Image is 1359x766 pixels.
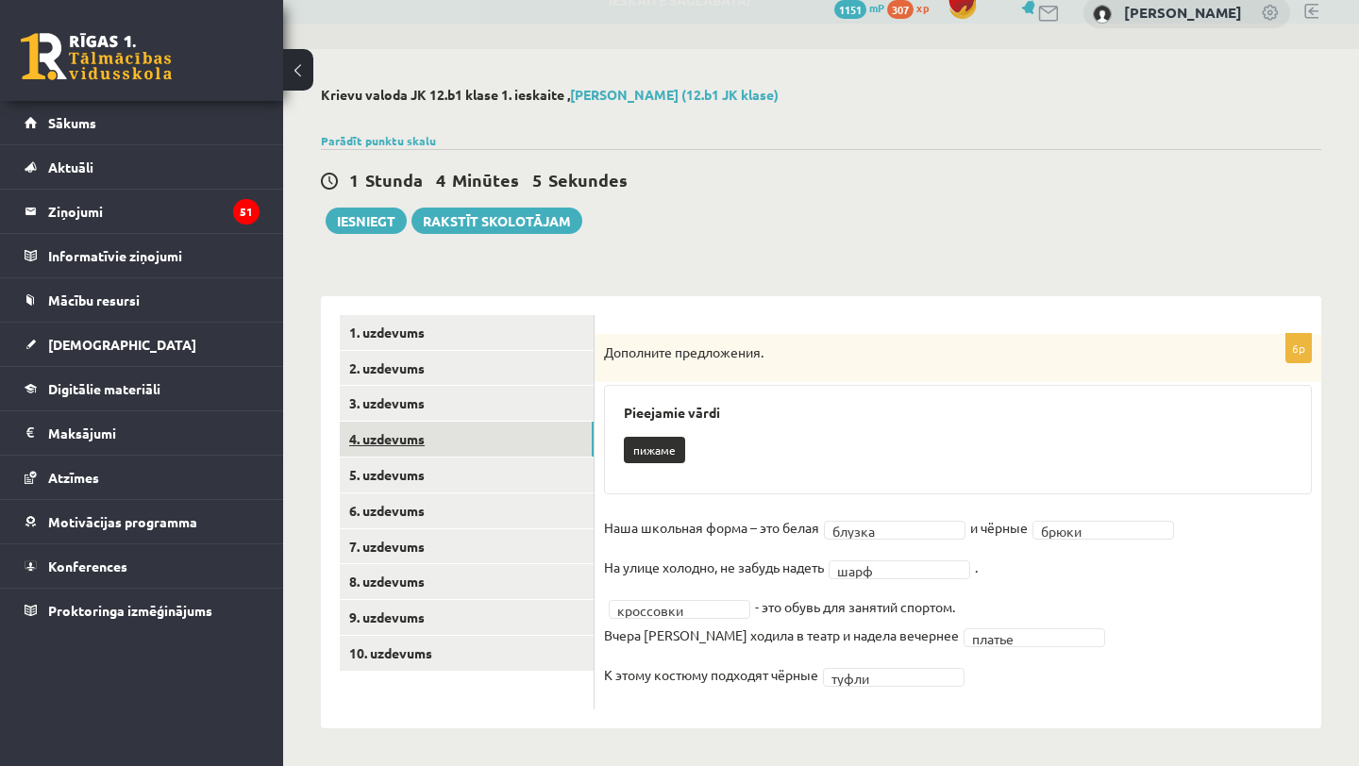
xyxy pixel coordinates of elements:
a: Mācību resursi [25,278,260,322]
a: Rakstīt skolotājam [411,208,582,234]
a: 7. uzdevums [340,529,594,564]
legend: Ziņojumi [48,190,260,233]
span: Atzīmes [48,469,99,486]
span: блузка [832,522,940,541]
span: Stunda [365,169,423,191]
p: Наша школьная форма – это белая [604,513,819,541]
a: 4. uzdevums [340,422,594,457]
a: Atzīmes [25,456,260,499]
span: брюки [1041,522,1149,541]
a: Rīgas 1. Tālmācības vidusskola [21,33,172,80]
a: шарф [829,560,970,579]
span: Proktoringa izmēģinājums [48,602,212,619]
a: 3. uzdevums [340,386,594,421]
span: Sekundes [548,169,628,191]
span: 1 [349,169,359,191]
span: Mācību resursi [48,291,140,308]
a: Maksājumi [25,411,260,455]
a: 2. uzdevums [340,351,594,386]
a: 9. uzdevums [340,600,594,635]
span: Aktuāli [48,158,93,175]
p: На улице холодно, не забудь надеть [604,553,824,581]
a: брюки [1032,521,1174,540]
span: кроссовки [617,601,725,620]
a: 5. uzdevums [340,458,594,492]
legend: Maksājumi [48,411,260,455]
a: блузка [824,521,965,540]
a: [DEMOGRAPHIC_DATA] [25,323,260,366]
a: Digitālie materiāli [25,367,260,410]
span: шарф [837,561,945,580]
a: [PERSON_NAME] (12.b1 JK klase) [570,86,779,103]
a: 10. uzdevums [340,636,594,671]
a: Ziņojumi51 [25,190,260,233]
fieldset: и чёрные . - это обувь для занятий спортом. [604,513,1312,700]
a: Konferences [25,544,260,588]
span: туфли [831,669,939,688]
a: 6. uzdevums [340,493,594,528]
p: К этому костюму подходят чёрные [604,660,818,689]
span: Motivācijas programma [48,513,197,530]
p: Вчера [PERSON_NAME] ходила в театр и надела вечернее [604,621,959,649]
p: пижаме [624,437,685,463]
span: [DEMOGRAPHIC_DATA] [48,336,196,353]
h2: Krievu valoda JK 12.b1 klase 1. ieskaite , [321,87,1321,103]
span: 4 [436,169,445,191]
legend: Informatīvie ziņojumi [48,234,260,277]
a: Motivācijas programma [25,500,260,543]
a: Parādīt punktu skalu [321,133,436,148]
a: Aktuāli [25,145,260,189]
button: Iesniegt [326,208,407,234]
p: 6p [1285,333,1312,363]
a: 8. uzdevums [340,564,594,599]
span: Sākums [48,114,96,131]
p: Дополните предложения. [604,343,1217,362]
span: Minūtes [452,169,519,191]
a: платье [964,628,1105,647]
a: туфли [823,668,965,687]
span: 5 [532,169,542,191]
a: 1. uzdevums [340,315,594,350]
a: кроссовки [609,600,750,619]
span: Digitālie materiāli [48,380,160,397]
i: 51 [233,199,260,225]
h3: Pieejamie vārdi [624,405,1292,421]
a: Proktoringa izmēģinājums [25,589,260,632]
a: Sākums [25,101,260,144]
span: платье [972,629,1080,648]
span: Konferences [48,558,127,574]
a: Informatīvie ziņojumi [25,234,260,277]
